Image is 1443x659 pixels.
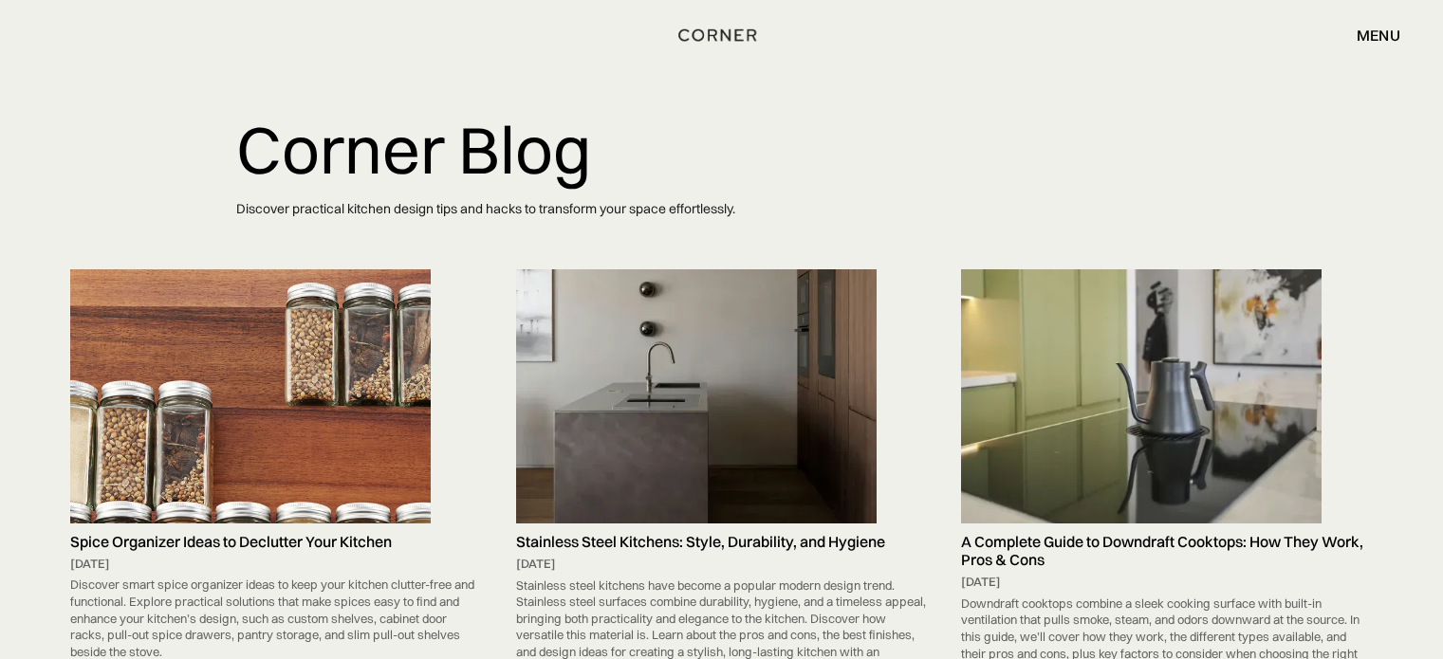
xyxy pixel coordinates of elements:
div: [DATE] [70,556,482,573]
h5: Spice Organizer Ideas to Declutter Your Kitchen [70,533,482,551]
div: menu [1357,27,1400,43]
p: Discover practical kitchen design tips and hacks to transform your space effortlessly. [236,186,1208,232]
h5: A Complete Guide to Downdraft Cooktops: How They Work, Pros & Cons [961,533,1373,569]
h5: Stainless Steel Kitchens: Style, Durability, and Hygiene [516,533,928,551]
a: home [672,23,770,47]
div: menu [1338,19,1400,51]
div: [DATE] [961,574,1373,591]
div: [DATE] [516,556,928,573]
h1: Corner Blog [236,114,1208,186]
